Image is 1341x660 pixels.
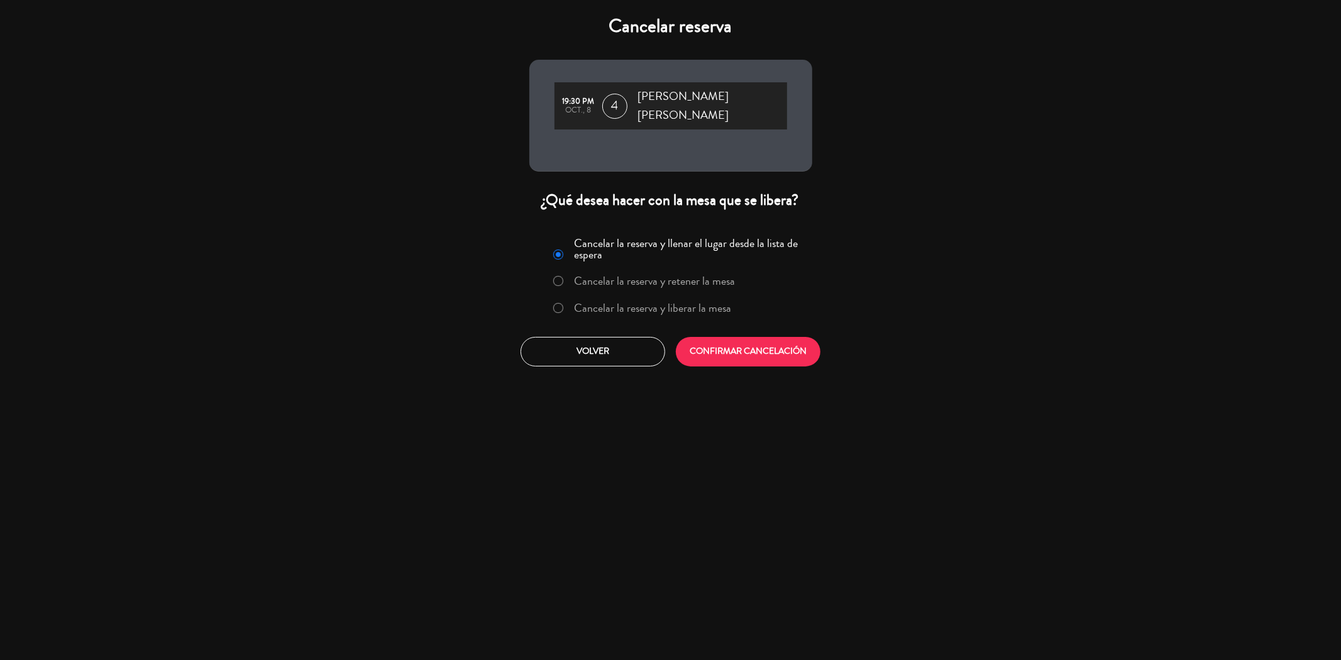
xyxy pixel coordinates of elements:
div: 19:30 PM [561,97,597,106]
div: ¿Qué desea hacer con la mesa que se libera? [529,190,812,210]
button: CONFIRMAR CANCELACIÓN [676,337,820,366]
label: Cancelar la reserva y llenar el lugar desde la lista de espera [574,238,804,260]
span: [PERSON_NAME] [PERSON_NAME] [637,87,786,124]
label: Cancelar la reserva y retener la mesa [574,275,735,287]
label: Cancelar la reserva y liberar la mesa [574,302,731,314]
div: oct., 8 [561,106,597,115]
h4: Cancelar reserva [529,15,812,38]
button: Volver [521,337,665,366]
span: 4 [602,94,627,119]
